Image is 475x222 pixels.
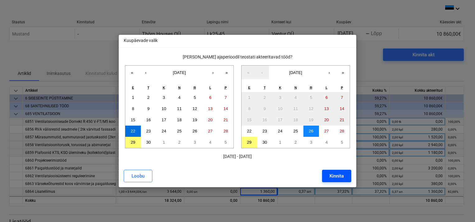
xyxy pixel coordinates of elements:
div: Loobu [131,172,145,180]
button: ‹ [139,66,153,79]
button: « [125,66,139,79]
button: 10. septembrini 2025 [272,103,288,114]
abbr: pühapäev [225,86,227,90]
abbr: 27. september 2025 [208,129,213,133]
button: Loobu [124,170,152,182]
abbr: 10. septembrini 2025 [278,106,283,111]
button: 25. septembrini 2025 [172,126,187,137]
button: 16. septembrini 2025 [141,114,156,126]
button: 14. septembrini 2025 [218,103,233,114]
button: 4. september 2025 [172,92,187,103]
button: 15. septembrini 2025 [242,114,257,126]
button: 12. septembrini 2025 [187,103,203,114]
abbr: 22. september 2025 [247,129,251,133]
button: 9. september 2025 [141,103,156,114]
button: 3. Septembrini 2025 [156,92,172,103]
button: › [322,66,336,79]
abbr: 19. september 2025 [192,118,197,122]
button: 1. oktoober 2025 [272,137,288,148]
abbr: 8. september 2025 [248,106,250,111]
abbr: 3. oktoober 2025 [310,140,312,145]
abbr: 6. september 2025 [209,95,211,100]
abbr: 28. septembrini 2025 [340,129,344,133]
button: 12. septembrini 2025 [303,103,319,114]
button: 28. septembrini 2025 [334,126,350,137]
abbr: 29. septembrini 2025 [131,140,135,145]
abbr: 25. septembrini 2025 [293,129,298,133]
abbr: 27. september 2025 [324,129,329,133]
button: 7. september 2025 [334,92,350,103]
abbr: 15. septembrini 2025 [247,118,251,122]
button: 20. septembrini 2025 [203,114,218,126]
button: ‹ [255,66,269,79]
span: [DATE] [173,70,186,75]
button: 23. septembrini 2025 [257,126,273,137]
button: [DATE] [269,66,322,79]
abbr: 26. septembrini 2025 [192,129,197,133]
abbr: 28. septembrini 2025 [224,129,228,133]
abbr: kolmapäev [163,86,165,90]
abbr: 1. Septembrini 2025 [248,95,250,100]
abbr: 8. september 2025 [132,106,134,111]
abbr: 4. september 2025 [178,95,180,100]
button: 5. oktoober 2025 [218,137,233,148]
button: 13. septembrini 2025 [319,103,334,114]
abbr: 2. september 2025 [264,95,266,100]
abbr: 5. oktoober 2025 [224,140,227,145]
abbr: 16. septembrini 2025 [146,118,151,122]
abbr: 4. oktoober 2025 [325,140,328,145]
button: 24. septembrini 2025 [272,126,288,137]
abbr: 4. september 2025 [294,95,297,100]
button: « [242,66,255,79]
abbr: 11. septembrini 2025 [177,106,182,111]
button: 4. oktoober 2025 [203,137,218,148]
abbr: 2. oktoober 2025 [178,140,180,145]
span: sulgema [346,37,354,45]
abbr: 3. oktoober 2025 [194,140,196,145]
button: 9. september 2025 [257,103,273,114]
button: 21. septembrini 2025 [334,114,350,126]
button: 1. Septembrini 2025 [125,92,141,103]
button: 3. oktoober 2025 [303,137,319,148]
abbr: 15. septembrini 2025 [131,118,135,122]
button: 10. septembrini 2025 [156,103,172,114]
abbr: 26. septembrini 2025 [309,129,313,133]
button: 4. oktoober 2025 [319,137,334,148]
abbr: 6. september 2025 [325,95,328,100]
abbr: 13. septembrini 2025 [324,106,329,111]
button: 8. september 2025 [242,103,257,114]
abbr: 3. Septembrini 2025 [279,95,281,100]
abbr: 30. septembrini 2025 [262,140,267,145]
div: Kinnita [330,172,344,180]
button: 24. septembrini 2025 [156,126,172,137]
abbr: neljapäev [294,86,297,90]
button: 6. september 2025 [203,92,218,103]
button: 15. septembrini 2025 [125,114,141,126]
abbr: laupäev [209,86,211,90]
button: 11. septembrini 2025 [288,103,303,114]
abbr: 20. septembrini 2025 [208,118,213,122]
button: 2. oktoober 2025 [288,137,303,148]
abbr: 21. septembrini 2025 [224,118,228,122]
abbr: 10. septembrini 2025 [162,106,166,111]
abbr: 25. septembrini 2025 [177,129,182,133]
button: 2. september 2025 [257,92,273,103]
button: 28. septembrini 2025 [218,126,233,137]
abbr: 17. septembrini 2025 [162,118,166,122]
abbr: 29. septembrini 2025 [247,140,251,145]
button: 1. Septembrini 2025 [242,92,257,103]
button: 19. september 2025 [303,114,319,126]
button: 5. oktoober 2025 [334,137,350,148]
button: » [336,66,350,79]
abbr: 14. septembrini 2025 [224,106,228,111]
p: Kuupäevade valik [124,37,158,44]
button: 26. septembrini 2025 [303,126,319,137]
abbr: 11. septembrini 2025 [293,106,298,111]
abbr: 12. septembrini 2025 [192,106,197,111]
abbr: 7. september 2025 [341,95,343,100]
abbr: 23. septembrini 2025 [262,129,267,133]
button: 17. septembrini 2025 [272,114,288,126]
abbr: 5. oktoober 2025 [341,140,343,145]
abbr: kolmapäev [279,86,281,90]
p: [PERSON_NAME] ajaperioodil teostati akteeritavad tööd? [124,54,351,60]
